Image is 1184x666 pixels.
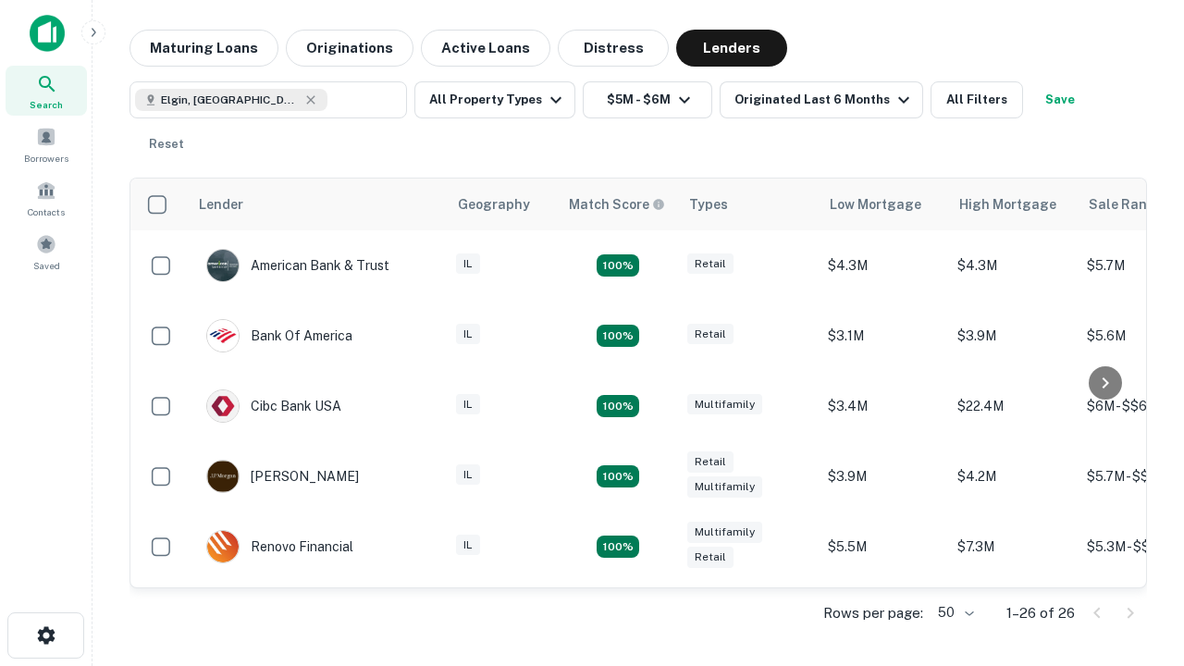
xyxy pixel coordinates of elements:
[678,179,819,230] th: Types
[720,81,923,118] button: Originated Last 6 Months
[819,230,948,301] td: $4.3M
[30,15,65,52] img: capitalize-icon.png
[948,179,1078,230] th: High Mortgage
[687,324,734,345] div: Retail
[456,535,480,556] div: IL
[207,250,239,281] img: picture
[207,390,239,422] img: picture
[414,81,575,118] button: All Property Types
[30,97,63,112] span: Search
[206,530,353,563] div: Renovo Financial
[597,395,639,417] div: Matching Properties: 4, hasApolloMatch: undefined
[819,301,948,371] td: $3.1M
[597,254,639,277] div: Matching Properties: 7, hasApolloMatch: undefined
[207,461,239,492] img: picture
[948,230,1078,301] td: $4.3M
[597,325,639,347] div: Matching Properties: 4, hasApolloMatch: undefined
[569,194,661,215] h6: Match Score
[456,394,480,415] div: IL
[447,179,558,230] th: Geography
[1030,81,1090,118] button: Save your search to get updates of matches that match your search criteria.
[421,30,550,67] button: Active Loans
[129,30,278,67] button: Maturing Loans
[206,319,352,352] div: Bank Of America
[687,394,762,415] div: Multifamily
[948,441,1078,512] td: $4.2M
[931,599,977,626] div: 50
[676,30,787,67] button: Lenders
[687,476,762,498] div: Multifamily
[687,253,734,275] div: Retail
[456,324,480,345] div: IL
[819,179,948,230] th: Low Mortgage
[6,119,87,169] a: Borrowers
[689,193,728,216] div: Types
[819,371,948,441] td: $3.4M
[458,193,530,216] div: Geography
[734,89,915,111] div: Originated Last 6 Months
[206,460,359,493] div: [PERSON_NAME]
[819,441,948,512] td: $3.9M
[597,465,639,487] div: Matching Properties: 4, hasApolloMatch: undefined
[207,531,239,562] img: picture
[569,194,665,215] div: Capitalize uses an advanced AI algorithm to match your search with the best lender. The match sco...
[687,451,734,473] div: Retail
[819,512,948,582] td: $5.5M
[558,30,669,67] button: Distress
[161,92,300,108] span: Elgin, [GEOGRAPHIC_DATA], [GEOGRAPHIC_DATA]
[819,582,948,652] td: $2.2M
[830,193,921,216] div: Low Mortgage
[948,371,1078,441] td: $22.4M
[959,193,1056,216] div: High Mortgage
[931,81,1023,118] button: All Filters
[24,151,68,166] span: Borrowers
[206,249,389,282] div: American Bank & Trust
[687,522,762,543] div: Multifamily
[6,173,87,223] a: Contacts
[1091,459,1184,548] iframe: Chat Widget
[948,512,1078,582] td: $7.3M
[199,193,243,216] div: Lender
[687,547,734,568] div: Retail
[286,30,413,67] button: Originations
[28,204,65,219] span: Contacts
[1006,602,1075,624] p: 1–26 of 26
[823,602,923,624] p: Rows per page:
[597,536,639,558] div: Matching Properties: 4, hasApolloMatch: undefined
[188,179,447,230] th: Lender
[6,66,87,116] a: Search
[33,258,60,273] span: Saved
[583,81,712,118] button: $5M - $6M
[6,227,87,277] a: Saved
[456,464,480,486] div: IL
[456,253,480,275] div: IL
[948,301,1078,371] td: $3.9M
[948,582,1078,652] td: $3.1M
[206,389,341,423] div: Cibc Bank USA
[558,179,678,230] th: Capitalize uses an advanced AI algorithm to match your search with the best lender. The match sco...
[137,126,196,163] button: Reset
[207,320,239,351] img: picture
